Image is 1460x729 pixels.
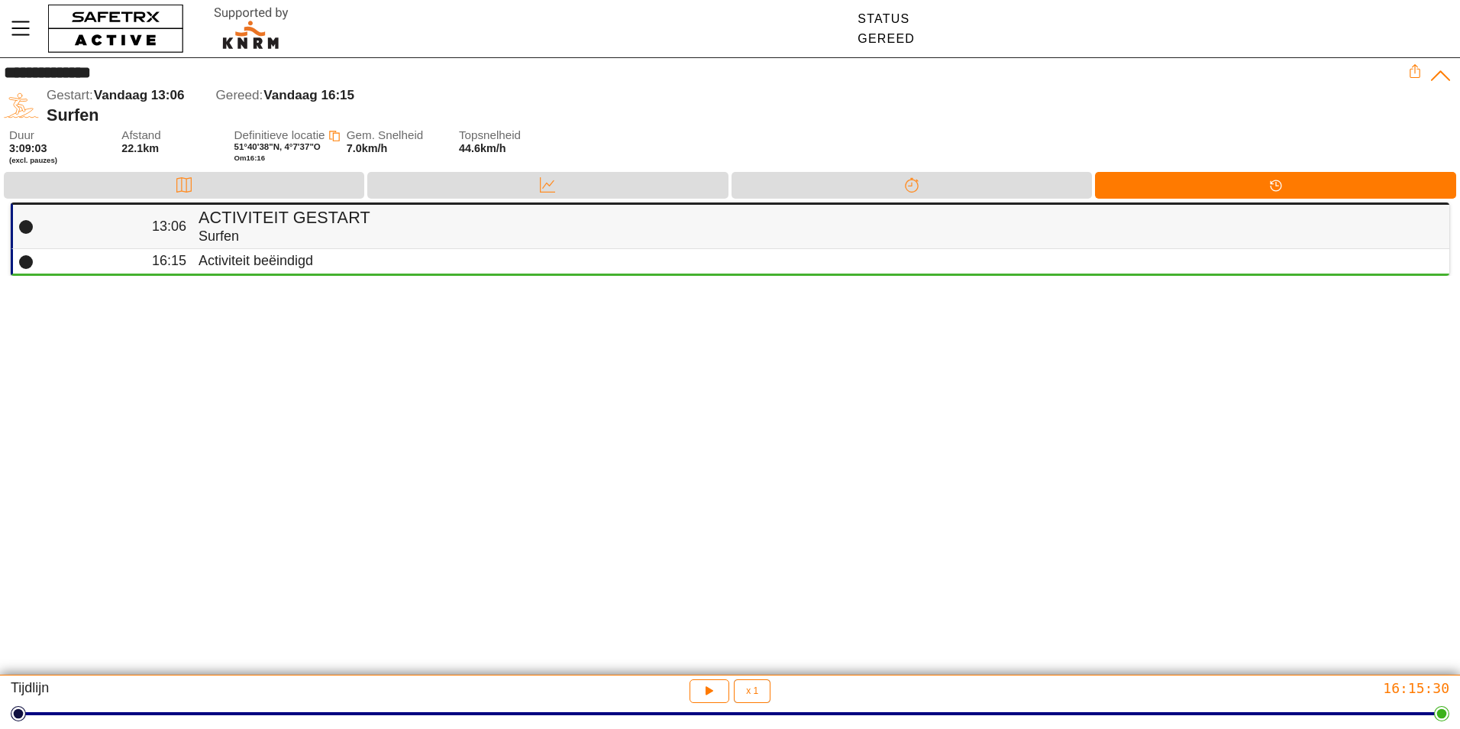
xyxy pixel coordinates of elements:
span: 3:09:03 [9,142,47,154]
span: 13:06 [152,219,186,234]
span: Definitieve locatie [234,128,325,141]
div: Gereed [858,32,915,46]
span: x 1 [746,686,758,695]
div: Splitsen [732,172,1092,199]
span: Gem. Snelheid [347,129,444,142]
span: 51°40'38"N, 4°7'37"O [234,142,321,151]
button: x 1 [734,679,770,703]
img: SURFING.svg [4,88,39,123]
div: Surfen [47,105,1408,125]
div: Tijdlijn [1095,172,1456,199]
div: Data [367,172,728,199]
span: 22.1km [121,142,159,154]
span: Duur [9,129,107,142]
span: Gestart: [47,88,93,102]
span: Vandaag 16:15 [263,88,354,102]
span: (excl. pauzes) [9,156,107,165]
span: Gereed: [216,88,263,102]
span: Topsnelheid [459,129,557,142]
div: Tijdlijn [11,679,486,703]
div: Surfen [199,228,1437,245]
div: Activiteit beëindigd [199,252,1437,270]
span: Afstand [121,129,219,142]
span: Vandaag 13:06 [94,88,185,102]
span: Om 16:16 [234,154,266,162]
span: 7.0km/h [347,142,388,154]
span: 16:15 [152,253,186,268]
div: Kaart [4,172,364,199]
div: 16:15:30 [974,679,1449,697]
span: 44.6km/h [459,142,506,154]
div: Status [858,12,915,26]
img: RescueLogo.svg [196,4,306,53]
h4: Activiteit gestart [199,208,1437,228]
